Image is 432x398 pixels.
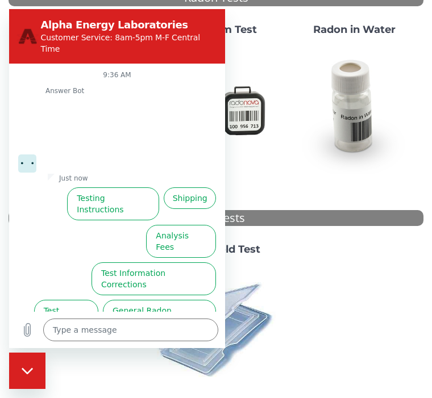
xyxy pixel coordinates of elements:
button: Shipping [155,178,207,200]
h2: Alpha Energy Laboratories [43,9,205,23]
p: Just now [50,165,79,174]
button: Testing Instructions [58,178,150,211]
iframe: Messaging window [9,9,225,348]
button: General Radon Questions [94,291,207,324]
p: Answer Bot [36,77,216,86]
button: Test Results [25,291,89,324]
button: Analysis Fees [137,216,207,249]
span: Hello! I'll be happy to help you with anything regarding your radon testing needs. [36,93,161,125]
iframe: Button to launch messaging window, conversation in progress [9,353,45,389]
button: Upload file [7,309,30,332]
strong: Radon in Water [313,23,396,36]
p: Customer Service: 8am-5pm M-F Central Time [43,23,205,45]
div: Mold Tests [9,210,423,227]
span: What is the topic of your question? [36,137,137,158]
p: 9:36 AM [94,61,122,70]
button: Test Information Corrections [82,253,207,286]
img: RadoninWater.jpg [290,45,419,174]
